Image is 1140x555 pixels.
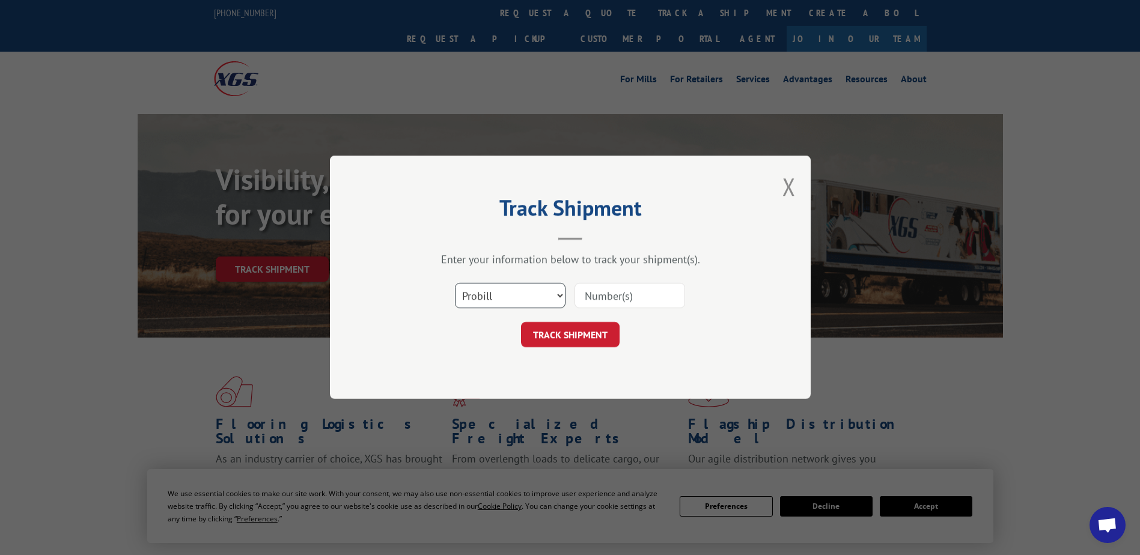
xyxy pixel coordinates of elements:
input: Number(s) [575,284,685,309]
div: Open chat [1090,507,1126,543]
button: TRACK SHIPMENT [521,323,620,348]
h2: Track Shipment [390,199,751,222]
div: Enter your information below to track your shipment(s). [390,253,751,267]
button: Close modal [782,171,796,202]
